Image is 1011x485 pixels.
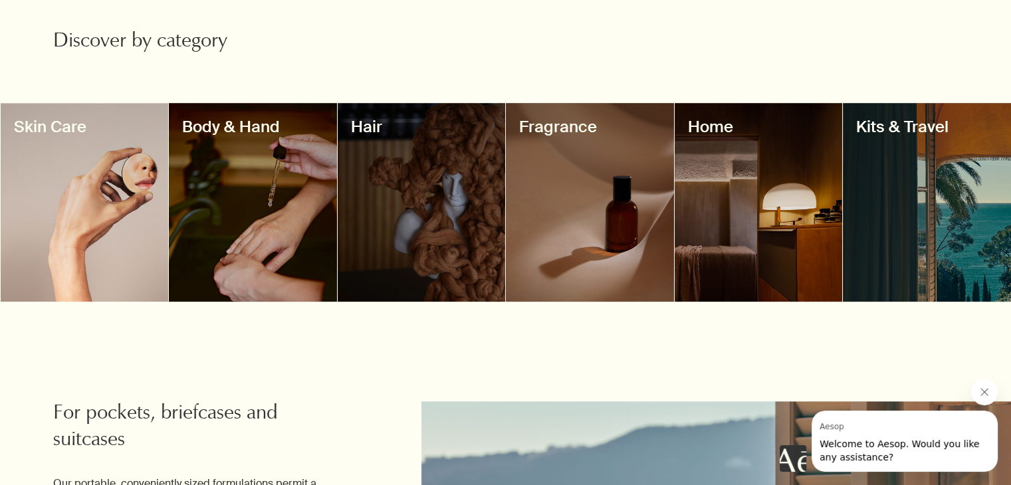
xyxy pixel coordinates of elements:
h2: For pockets, briefcases and suitcases [53,401,337,454]
a: DecorativeHome [675,103,843,302]
h2: Discover by category [53,29,355,56]
iframe: no content [780,445,806,472]
h3: Fragrance [519,116,661,138]
a: DecorativeFragrance [506,103,674,302]
iframe: Close message from Aesop [971,379,998,405]
div: Aesop says "Welcome to Aesop. Would you like any assistance?". Open messaging window to continue ... [780,379,998,472]
a: DecorativeKits & Travel [843,103,1011,302]
h3: Kits & Travel [856,116,998,138]
a: DecorativeHair [338,103,506,302]
iframe: Message from Aesop [812,411,998,472]
h3: Hair [351,116,493,138]
h3: Home [688,116,830,138]
a: DecorativeBody & Hand [169,103,337,302]
a: DecorativeSkin Care [1,103,169,302]
h3: Body & Hand [182,116,324,138]
h3: Skin Care [14,116,156,138]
